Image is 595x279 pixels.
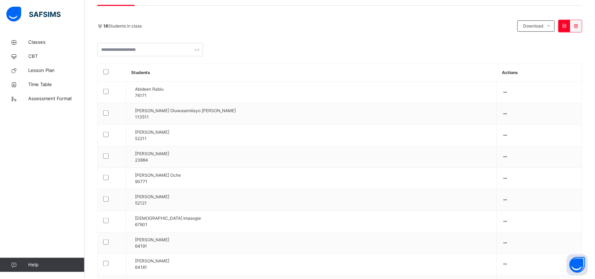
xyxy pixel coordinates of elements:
[135,237,491,243] span: [PERSON_NAME]
[28,67,85,74] span: Lesson Plan
[135,265,147,270] span: 64181
[135,136,147,141] span: 52211
[135,222,147,227] span: 67901
[28,53,85,60] span: CBT
[28,81,85,88] span: Time Table
[126,64,497,82] th: Students
[135,108,491,114] span: [PERSON_NAME] Oluwasemilayo [PERSON_NAME]
[103,23,142,29] span: Students in class
[497,64,582,82] th: Actions
[28,261,84,268] span: Help
[103,23,108,29] b: 18
[135,179,147,184] span: 90771
[135,243,147,249] span: 64191
[135,258,491,265] span: [PERSON_NAME]
[135,129,491,135] span: [PERSON_NAME]
[135,151,491,157] span: [PERSON_NAME]
[523,23,543,29] span: Download
[135,200,147,206] span: 52121
[567,254,588,275] button: Open asap
[135,114,149,120] span: 113511
[135,93,147,98] span: 76171
[135,172,491,178] span: [PERSON_NAME] Oche
[6,7,61,22] img: safsims
[28,39,85,46] span: Classes
[135,86,491,92] span: Abideen Rabiu
[135,215,491,222] span: [DEMOGRAPHIC_DATA] Imasogie
[28,95,85,102] span: Assessment Format
[135,194,491,200] span: [PERSON_NAME]
[135,157,148,163] span: 23884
